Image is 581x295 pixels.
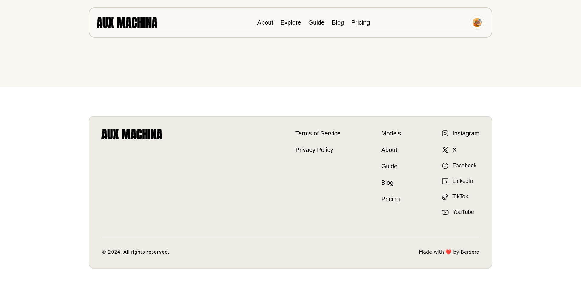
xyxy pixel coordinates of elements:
[381,162,401,171] a: Guide
[381,194,401,204] a: Pricing
[295,145,341,154] a: Privacy Policy
[381,178,401,187] a: Blog
[101,249,169,256] p: © 2024. All rights reserved.
[442,145,456,154] a: X
[257,19,273,26] a: About
[351,19,370,26] a: Pricing
[442,146,449,153] img: X
[442,130,449,137] img: Instagram
[280,19,301,26] a: Explore
[442,178,449,185] img: LinkedIn
[442,193,449,201] img: TikTok
[442,162,449,170] img: Facebook
[442,162,476,170] a: Facebook
[332,19,344,26] a: Blog
[442,209,449,216] img: YouTube
[381,145,401,154] a: About
[442,193,468,201] a: TikTok
[473,18,482,27] img: Avatar
[419,249,480,256] p: Made with ❤️ by
[442,177,473,185] a: LinkedIn
[442,208,474,216] a: YouTube
[308,19,325,26] a: Guide
[461,249,480,256] a: Berserq
[295,129,341,138] a: Terms of Service
[97,17,157,28] img: AUX MACHINA
[442,129,480,138] a: Instagram
[381,129,401,138] a: Models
